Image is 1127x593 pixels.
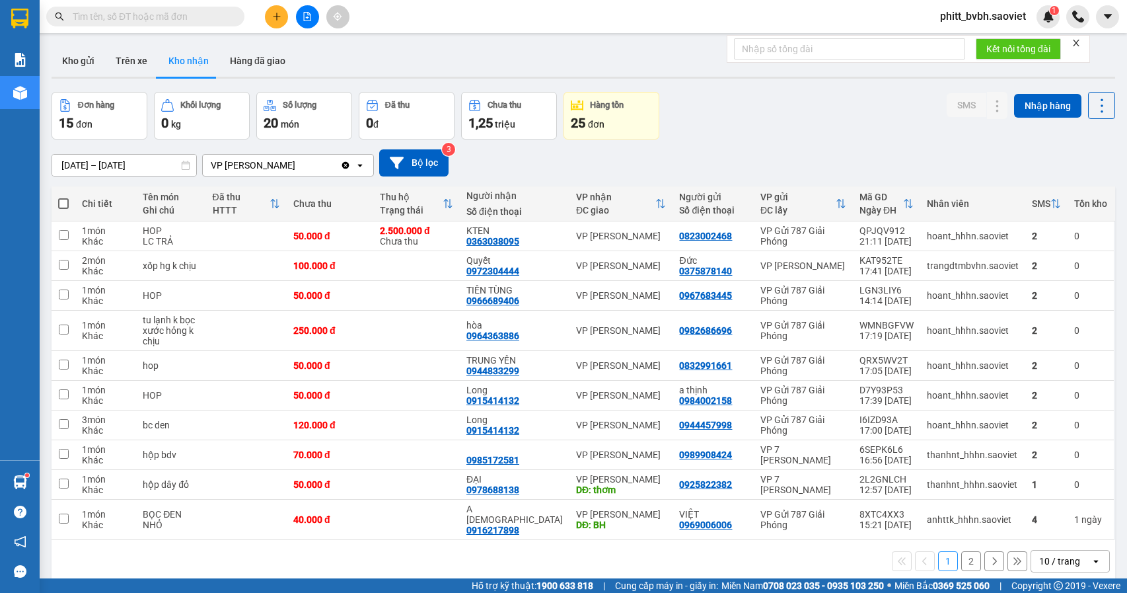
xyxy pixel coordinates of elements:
[679,479,732,490] div: 0925822382
[927,390,1019,401] div: hoant_hhhn.saoviet
[52,155,196,176] input: Select a date range.
[82,236,129,247] div: Khác
[760,285,846,306] div: VP Gửi 787 Giải Phóng
[82,444,129,455] div: 1 món
[466,504,563,525] div: A ĐẠO
[466,296,519,306] div: 0966689406
[1039,555,1080,568] div: 10 / trang
[442,143,455,156] sup: 3
[143,290,199,301] div: HOP
[143,390,199,401] div: HOP
[859,509,914,520] div: 8XTC4XX3
[466,190,563,201] div: Người nhận
[293,325,367,336] div: 250.000 đ
[143,479,199,490] div: hộp dây đỏ
[293,420,367,430] div: 120.000 đ
[576,390,666,401] div: VP [PERSON_NAME]
[859,455,914,465] div: 16:56 [DATE]
[303,12,312,21] span: file-add
[82,320,129,331] div: 1 món
[355,160,365,171] svg: open
[859,205,903,216] div: Ngày ĐH
[466,320,563,331] div: hòa
[721,578,884,593] span: Miền Nam
[52,45,105,77] button: Kho gửi
[859,385,914,395] div: D7Y93P53
[78,100,114,110] div: Đơn hàng
[82,474,129,485] div: 1 món
[859,395,914,406] div: 17:39 [DATE]
[1032,514,1061,525] div: 4
[859,415,914,425] div: I6IZD93A
[13,53,27,67] img: solution-icon
[82,366,129,376] div: Khác
[272,12,281,21] span: plus
[576,205,655,216] div: ĐC giao
[468,115,493,131] span: 1,25
[161,115,168,131] span: 0
[859,285,914,296] div: LGN3LIY6
[143,236,199,247] div: LC TRẢ
[158,45,219,77] button: Kho nhận
[1014,94,1081,118] button: Nhập hàng
[576,231,666,241] div: VP [PERSON_NAME]
[1074,198,1107,209] div: Tồn kho
[679,290,732,301] div: 0967683445
[373,186,460,221] th: Toggle SortBy
[760,415,846,436] div: VP Gửi 787 Giải Phóng
[859,320,914,331] div: WMNBGFVW
[760,225,846,247] div: VP Gửi 787 Giải Phóng
[154,92,250,139] button: Khối lượng0kg
[14,506,26,518] span: question-circle
[576,485,666,495] div: DĐ: thơm
[296,5,319,28] button: file-add
[13,475,27,489] img: warehouse-icon
[466,485,519,495] div: 0978688138
[679,395,732,406] div: 0984002158
[213,192,270,202] div: Đã thu
[466,525,519,535] div: 0916217898
[82,331,129,341] div: Khác
[293,198,367,209] div: Chưa thu
[213,205,270,216] div: HTTT
[1074,420,1107,430] div: 0
[466,415,563,425] div: Long
[82,425,129,436] div: Khác
[359,92,454,139] button: Đã thu0đ
[11,9,28,28] img: logo-vxr
[760,509,846,530] div: VP Gửi 787 Giải Phóng
[1074,479,1107,490] div: 0
[1074,290,1107,301] div: 0
[536,580,593,591] strong: 1900 633 818
[293,260,367,271] div: 100.000 đ
[13,86,27,100] img: warehouse-icon
[986,42,1050,56] span: Kết nối tổng đài
[859,236,914,247] div: 21:11 [DATE]
[373,119,379,130] span: đ
[859,425,914,436] div: 17:00 [DATE]
[1000,578,1001,593] span: |
[105,45,158,77] button: Trên xe
[171,119,181,130] span: kg
[82,198,129,209] div: Chi tiết
[143,205,199,216] div: Ghi chú
[1072,38,1081,48] span: close
[211,159,295,172] div: VP [PERSON_NAME]
[679,450,732,460] div: 0989908424
[466,206,563,217] div: Số điện thoại
[1091,556,1101,567] svg: open
[333,12,342,21] span: aim
[588,119,604,130] span: đơn
[1074,231,1107,241] div: 0
[82,485,129,495] div: Khác
[927,360,1019,371] div: hoant_hhhn.saoviet
[82,415,129,425] div: 3 món
[466,255,563,266] div: Quyết
[466,266,519,276] div: 0972304444
[894,578,990,593] span: Miền Bắc
[1032,360,1061,371] div: 2
[576,450,666,460] div: VP [PERSON_NAME]
[1032,390,1061,401] div: 2
[927,198,1019,209] div: Nhân viên
[143,192,199,202] div: Tên món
